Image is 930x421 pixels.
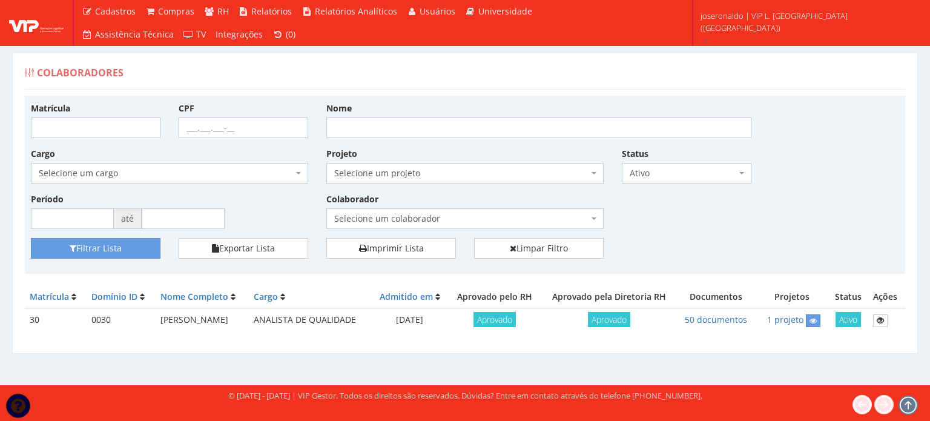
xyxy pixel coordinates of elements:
span: Ativo [836,312,861,327]
td: 30 [25,308,87,332]
span: Ativo [630,167,736,179]
th: Aprovado pelo RH [449,286,542,308]
a: 50 documentos [685,314,747,325]
a: Domínio ID [91,291,137,302]
span: Selecione um cargo [39,167,293,179]
span: Compras [158,5,194,17]
label: Status [622,148,648,160]
th: Status [828,286,868,308]
th: Ações [868,286,906,308]
label: Cargo [31,148,55,160]
span: até [114,208,142,229]
td: [DATE] [371,308,448,332]
span: Selecione um colaborador [334,213,589,225]
span: Cadastros [95,5,136,17]
a: 1 projeto [767,314,803,325]
span: joseronaldo | VIP L. [GEOGRAPHIC_DATA] ([GEOGRAPHIC_DATA]) [701,10,914,34]
span: Aprovado [588,312,630,327]
span: (0) [286,28,295,40]
label: Período [31,193,64,205]
span: TV [196,28,206,40]
span: Universidade [478,5,532,17]
label: Nome [326,102,352,114]
th: Documentos [677,286,756,308]
label: Matrícula [31,102,70,114]
span: Aprovado [473,312,516,327]
span: RH [217,5,229,17]
label: Colaborador [326,193,378,205]
a: (0) [268,23,300,46]
span: Relatórios Analíticos [315,5,397,17]
th: Aprovado pela Diretoria RH [541,286,677,308]
td: ANALISTA DE QUALIDADE [249,308,372,332]
label: CPF [179,102,194,114]
img: logo [9,14,64,32]
a: Limpar Filtro [474,238,604,259]
span: Colaboradores [37,66,124,79]
span: Selecione um projeto [326,163,604,184]
a: Cargo [254,291,278,302]
label: Projeto [326,148,357,160]
span: Relatórios [251,5,292,17]
button: Exportar Lista [179,238,308,259]
span: Ativo [622,163,751,184]
span: Integrações [216,28,263,40]
span: Selecione um projeto [334,167,589,179]
span: Usuários [420,5,455,17]
span: Selecione um cargo [31,163,308,184]
a: Admitido em [380,291,433,302]
a: Matrícula [30,291,69,302]
span: Selecione um colaborador [326,208,604,229]
td: [PERSON_NAME] [156,308,249,332]
div: © [DATE] - [DATE] | VIP Gestor. Todos os direitos são reservados. Dúvidas? Entre em contato atrav... [228,390,702,402]
th: Projetos [756,286,828,308]
a: TV [179,23,211,46]
a: Assistência Técnica [77,23,179,46]
a: Nome Completo [160,291,228,302]
span: Assistência Técnica [95,28,174,40]
td: 0030 [87,308,156,332]
button: Filtrar Lista [31,238,160,259]
a: Imprimir Lista [326,238,456,259]
input: ___.___.___-__ [179,118,308,138]
a: Integrações [211,23,268,46]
